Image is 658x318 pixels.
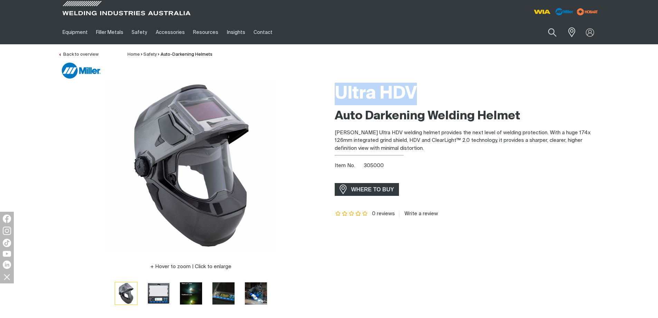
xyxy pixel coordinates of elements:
[189,20,222,44] a: Resources
[364,163,384,168] span: 305000
[147,282,170,305] img: Ultra HDV
[147,282,170,305] button: Go to slide 2
[335,183,399,196] a: WHERE TO BUY
[249,20,277,44] a: Contact
[3,251,11,257] img: YouTube
[541,24,564,40] button: Search products
[180,282,202,305] img: Ultra HDV
[575,7,600,17] img: miller
[127,52,140,57] a: Home
[335,162,363,170] span: Item No.
[532,24,564,40] input: Product name or item number...
[1,271,13,283] img: hide socials
[335,83,600,105] h1: Ultra HDV
[222,20,249,44] a: Insights
[335,129,600,153] p: [PERSON_NAME] Ultra HDV welding helmet provides the next level of welding protection. With a huge...
[399,211,438,217] a: Write a review
[180,282,202,305] button: Go to slide 3
[3,261,11,269] img: LinkedIn
[146,263,236,271] button: Hover to zoom | Click to enlarge
[127,51,212,58] nav: Breadcrumb
[3,215,11,223] img: Facebook
[115,282,137,305] button: Go to slide 1
[127,20,151,44] a: Safety
[3,227,11,235] img: Instagram
[347,184,399,195] span: WHERE TO BUY
[3,239,11,247] img: TikTok
[372,211,395,216] span: 0 reviews
[212,282,235,305] button: Go to slide 4
[152,20,189,44] a: Accessories
[335,109,600,124] h2: Auto Darkening Welding Helmet
[92,20,127,44] a: Filler Metals
[58,20,92,44] a: Equipment
[335,211,369,216] span: Rating: {0}
[115,282,137,305] img: Ultra HDV
[245,282,267,305] img: Ultra HDV
[161,52,212,57] a: Auto-Darkening Helmets
[105,79,277,252] img: Ultra HDV
[143,52,157,57] a: Safety
[245,282,267,305] button: Go to slide 5
[212,282,235,305] img: Ultra HDV
[58,52,98,57] a: Back to overview
[58,20,465,44] nav: Main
